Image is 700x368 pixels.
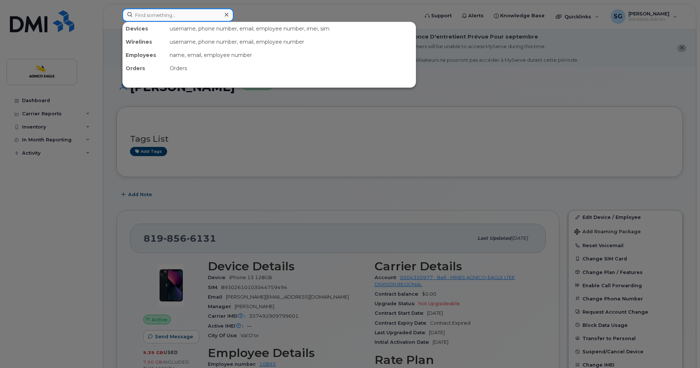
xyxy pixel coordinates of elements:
div: Orders [167,62,416,75]
div: Devices [123,22,167,35]
div: username, phone number, email, employee number, imei, sim [167,22,416,35]
div: Orders [123,62,167,75]
div: username, phone number, email, employee number [167,35,416,48]
div: Wirelines [123,35,167,48]
div: name, email, employee number [167,48,416,62]
div: Employees [123,48,167,62]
